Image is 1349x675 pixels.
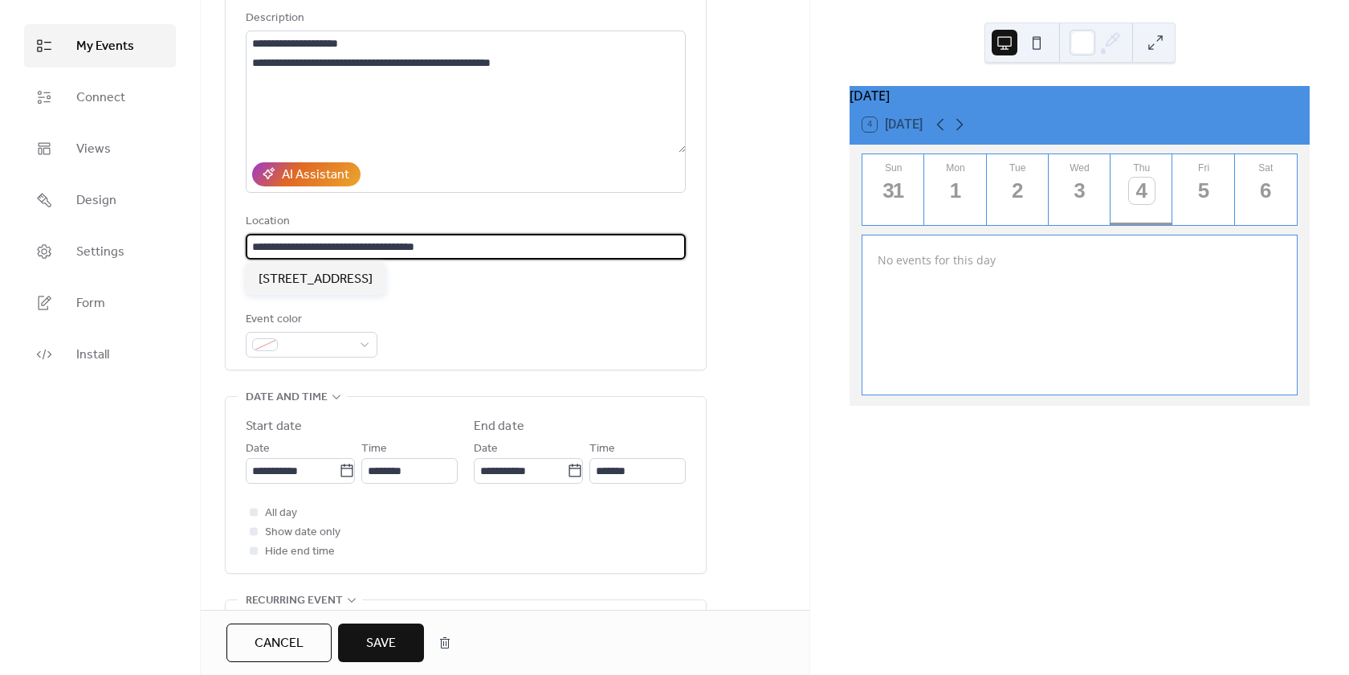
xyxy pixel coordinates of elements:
div: Tue [992,162,1044,174]
a: Form [24,281,176,325]
span: Install [76,346,109,365]
div: Start date [246,417,302,436]
span: Settings [76,243,124,262]
a: Views [24,127,176,170]
div: 31 [880,178,907,204]
span: Cancel [255,634,304,653]
button: Cancel [226,624,332,662]
div: End date [474,417,524,436]
a: Design [24,178,176,222]
a: Settings [24,230,176,273]
div: 1 [943,178,969,204]
span: Recurring event [246,591,343,611]
button: Save [338,624,424,662]
div: Fri [1177,162,1229,174]
span: Connect [76,88,125,108]
div: No events for this day [865,241,1295,279]
span: Time [589,440,615,459]
a: My Events [24,24,176,67]
span: Date [474,440,498,459]
div: Event color [246,310,374,329]
button: Tue2 [987,154,1049,225]
button: Wed3 [1049,154,1111,225]
div: [DATE] [850,86,1310,105]
span: [STREET_ADDRESS] [259,270,373,289]
div: Sun [867,162,919,174]
span: All day [265,504,297,523]
span: Design [76,191,116,211]
div: Description [246,9,683,28]
span: Time [361,440,387,459]
span: Date and time [246,388,328,407]
button: Fri5 [1172,154,1234,225]
span: Hide end time [265,542,335,562]
div: 3 [1066,178,1093,204]
div: Wed [1054,162,1106,174]
span: My Events [76,37,134,56]
button: Thu4 [1111,154,1172,225]
button: Sat6 [1235,154,1297,225]
div: 5 [1191,178,1217,204]
button: AI Assistant [252,162,361,186]
a: Install [24,333,176,376]
span: Save [366,634,396,653]
div: 4 [1129,178,1155,204]
div: 6 [1253,178,1279,204]
span: Views [76,140,111,159]
span: Date [246,440,270,459]
button: Mon1 [924,154,986,225]
a: Connect [24,76,176,119]
div: Thu [1115,162,1168,174]
div: 2 [1005,178,1031,204]
div: Mon [929,162,981,174]
div: Sat [1240,162,1292,174]
div: AI Assistant [282,166,349,185]
span: Show date only [265,523,340,542]
span: Form [76,294,105,313]
div: Location [246,212,683,231]
button: Sun31 [862,154,924,225]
